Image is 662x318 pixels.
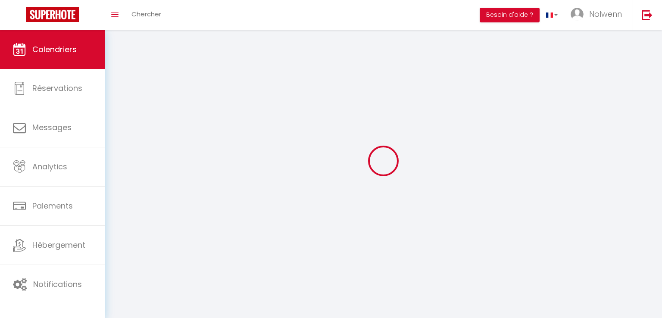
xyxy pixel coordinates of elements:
[26,7,79,22] img: Super Booking
[32,240,85,250] span: Hébergement
[33,279,82,290] span: Notifications
[32,122,72,133] span: Messages
[131,9,161,19] span: Chercher
[32,44,77,55] span: Calendriers
[480,8,540,22] button: Besoin d'aide ?
[32,161,67,172] span: Analytics
[32,83,82,94] span: Réservations
[571,8,584,21] img: ...
[642,9,653,20] img: logout
[32,200,73,211] span: Paiements
[589,9,622,19] span: Nolwenn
